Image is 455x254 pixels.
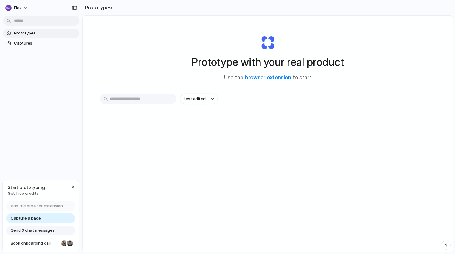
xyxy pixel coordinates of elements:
span: Send 3 chat messages [11,227,55,234]
h1: Prototype with your real product [192,54,344,70]
span: Capture a page [11,215,41,221]
span: Add the browser extension [11,203,63,209]
h2: Prototypes [82,4,112,11]
a: Prototypes [3,29,79,38]
span: Flex [14,5,22,11]
div: Christian Iacullo [66,240,73,247]
span: Book onboarding call [11,240,59,246]
span: Last edited [184,96,206,102]
div: Nicole Kubica [61,240,68,247]
a: Book onboarding call [6,238,75,248]
span: Prototypes [14,30,77,36]
span: Start prototyping [8,184,45,191]
a: Captures [3,39,79,48]
button: Flex [3,3,31,13]
button: Last edited [180,94,218,104]
span: Captures [14,40,77,46]
span: Get free credits [8,191,45,197]
a: browser extension [245,74,291,81]
span: Use the to start [224,74,311,82]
